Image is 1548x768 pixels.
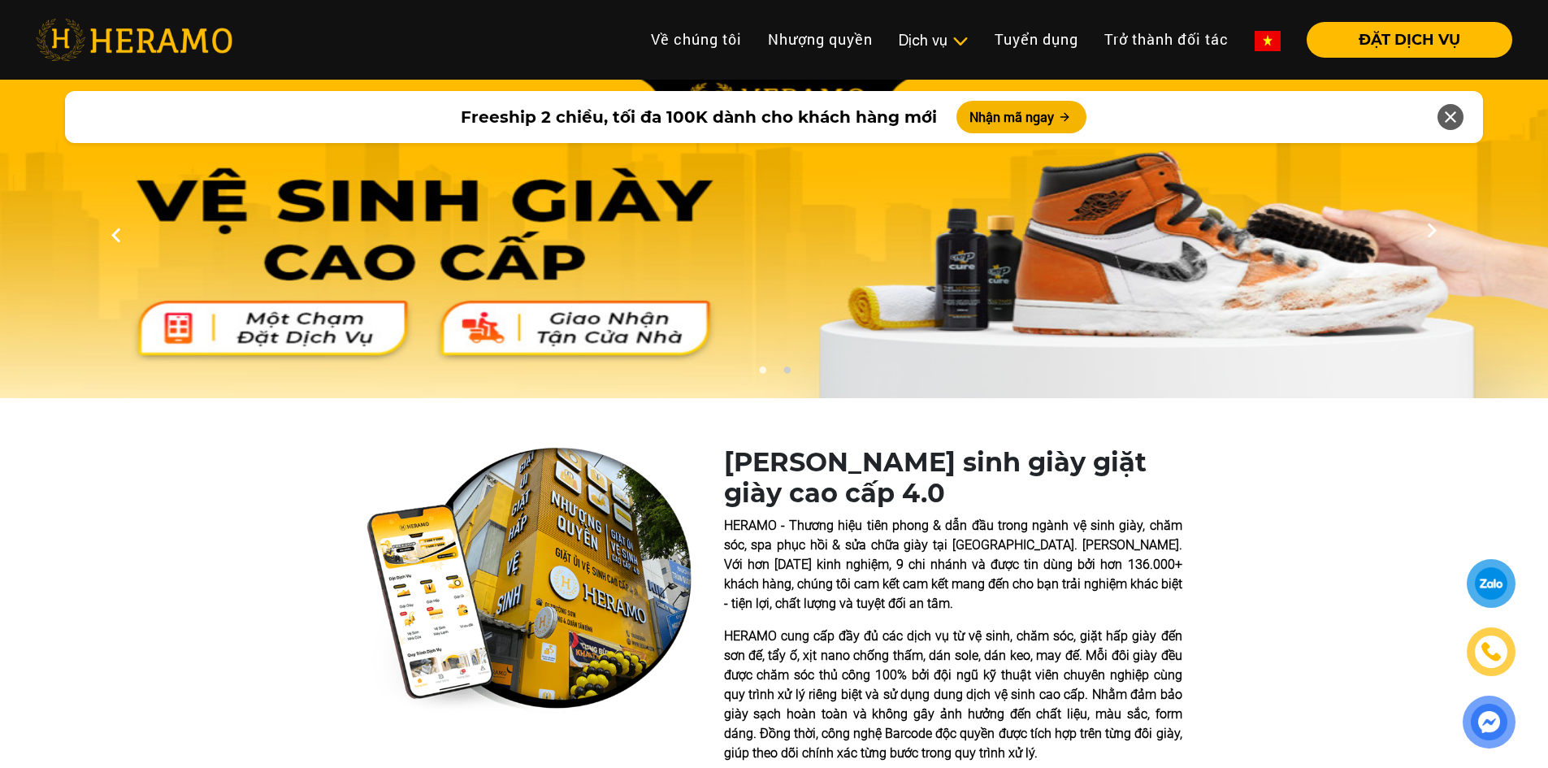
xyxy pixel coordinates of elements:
a: ĐẶT DỊCH VỤ [1294,33,1512,47]
p: HERAMO cung cấp đầy đủ các dịch vụ từ vệ sinh, chăm sóc, giặt hấp giày đến sơn đế, tẩy ố, xịt nan... [724,627,1182,763]
img: heramo-quality-banner [366,447,692,714]
img: heramo-logo.png [36,19,232,61]
button: Nhận mã ngay [956,101,1086,133]
img: subToggleIcon [952,33,969,50]
img: phone-icon [1479,640,1502,664]
p: HERAMO - Thương hiệu tiên phong & dẫn đầu trong ngành vệ sinh giày, chăm sóc, spa phục hồi & sửa ... [724,516,1182,614]
button: ĐẶT DỊCH VỤ [1307,22,1512,58]
img: vn-flag.png [1255,31,1281,51]
button: 1 [754,366,770,382]
span: Freeship 2 chiều, tối đa 100K dành cho khách hàng mới [461,105,937,129]
button: 2 [778,366,795,382]
a: Trở thành đối tác [1091,22,1242,57]
a: Về chúng tôi [638,22,755,57]
a: phone-icon [1469,630,1513,674]
a: Nhượng quyền [755,22,886,57]
h1: [PERSON_NAME] sinh giày giặt giày cao cấp 4.0 [724,447,1182,510]
a: Tuyển dụng [982,22,1091,57]
div: Dịch vụ [899,29,969,51]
